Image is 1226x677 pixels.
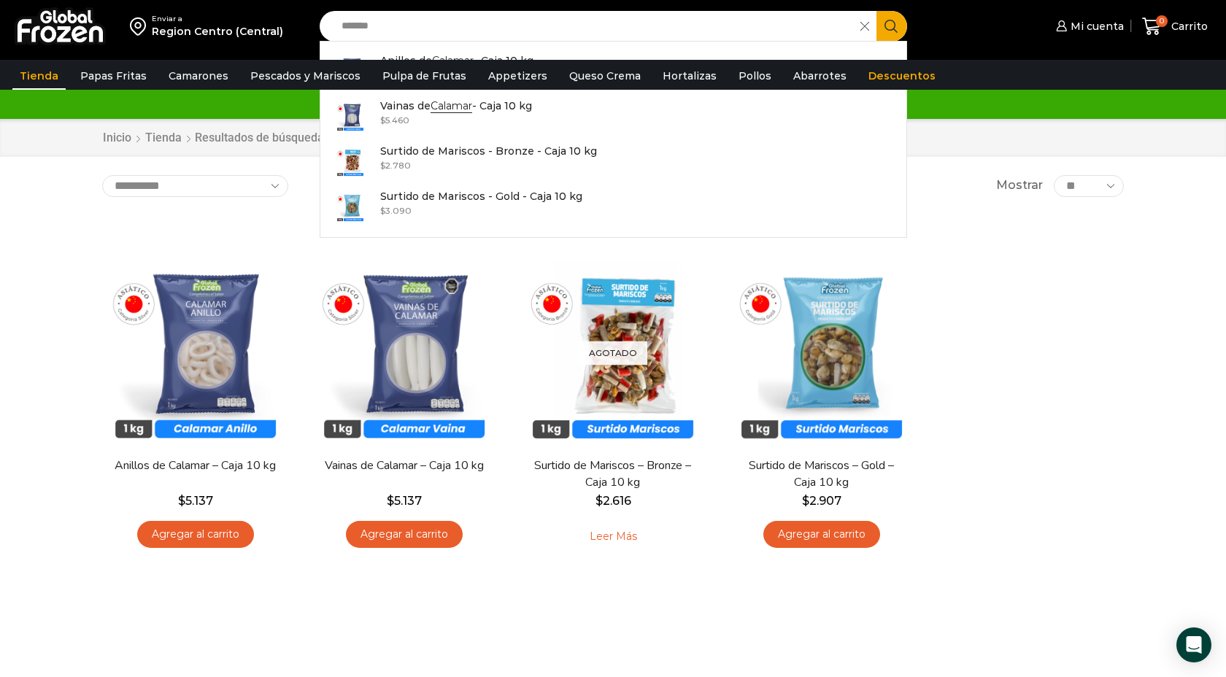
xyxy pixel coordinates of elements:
bdi: 2.780 [380,160,411,171]
bdi: 5.137 [178,494,213,508]
a: Surtido de Mariscos - Bronze - Caja 10 kg $2.780 [320,139,906,185]
span: Carrito [1168,19,1208,34]
a: Pollos [731,62,779,90]
bdi: 2.907 [802,494,841,508]
a: Tienda [12,62,66,90]
a: Queso Crema [562,62,648,90]
span: $ [178,494,185,508]
a: Agregar al carrito: “Surtido de Mariscos - Gold - Caja 10 kg” [763,521,880,548]
strong: Calamar [431,99,472,113]
bdi: 5.460 [380,115,409,125]
span: $ [380,160,385,171]
bdi: 2.616 [595,494,631,508]
a: Anillos deCalamar- Caja 10 kg $5.460 [320,49,906,94]
select: Pedido de la tienda [102,175,288,197]
a: Pulpa de Frutas [375,62,474,90]
a: Tienda [144,130,182,147]
span: Mi cuenta [1067,19,1124,34]
span: 0 [1156,15,1168,27]
a: Abarrotes [786,62,854,90]
span: $ [380,205,385,216]
a: Inicio [102,130,132,147]
a: Camarones [161,62,236,90]
bdi: 5.137 [387,494,422,508]
a: Anillos de Calamar – Caja 10 kg [112,457,279,474]
a: Agregar al carrito: “Vainas de Calamar - Caja 10 kg” [346,521,463,548]
a: Pescados y Mariscos [243,62,368,90]
div: Region Centro (Central) [152,24,283,39]
p: Agotado [579,341,647,365]
span: $ [387,494,394,508]
p: Vainas de - Caja 10 kg [380,98,532,114]
div: Open Intercom Messenger [1176,627,1211,662]
span: $ [802,494,809,508]
span: Mostrar [996,177,1043,194]
a: Appetizers [481,62,555,90]
h1: Resultados de búsqueda para “calamar” [195,131,406,144]
p: Surtido de Mariscos - Bronze - Caja 10 kg [380,143,597,159]
img: address-field-icon.svg [130,14,152,39]
a: Surtido de Mariscos – Bronze – Caja 10 kg [529,457,697,491]
bdi: 3.090 [380,205,412,216]
nav: Breadcrumb [102,130,406,147]
a: Papas Fritas [73,62,154,90]
a: Vainas deCalamar- Caja 10 kg $5.460 [320,94,906,139]
p: Surtido de Mariscos - Gold - Caja 10 kg [380,188,582,204]
span: $ [380,115,385,125]
a: Hortalizas [655,62,724,90]
span: $ [595,494,603,508]
a: Leé más sobre “Surtido de Mariscos - Bronze - Caja 10 kg” [567,521,660,552]
a: Surtido de Mariscos - Gold - Caja 10 kg $3.090 [320,185,906,230]
a: Surtido de Mariscos – Gold – Caja 10 kg [738,457,906,491]
button: Search button [876,11,907,42]
a: Agregar al carrito: “Anillos de Calamar - Caja 10 kg” [137,521,254,548]
a: 0 Carrito [1138,9,1211,44]
a: Descuentos [861,62,943,90]
a: Mi cuenta [1052,12,1124,41]
a: Vainas de Calamar – Caja 10 kg [320,457,488,474]
div: Enviar a [152,14,283,24]
p: Anillos de - Caja 10 kg [380,53,533,69]
strong: Calamar [432,54,474,68]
